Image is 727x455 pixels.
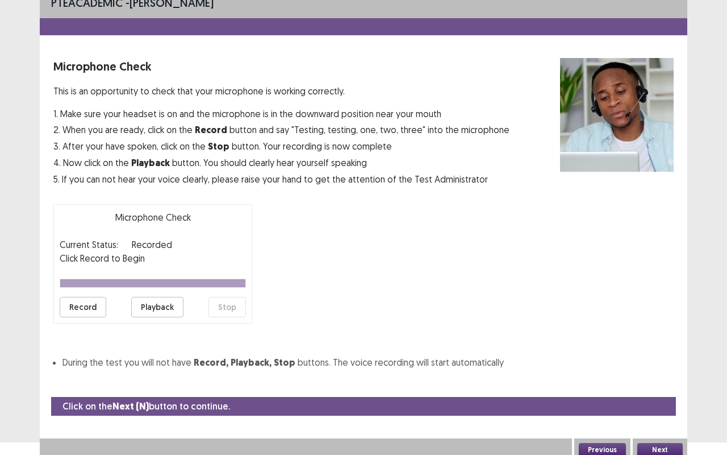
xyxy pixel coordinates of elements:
[112,400,149,412] strong: Next (N)
[194,357,228,369] strong: Record,
[53,58,509,75] p: Microphone Check
[560,58,674,172] img: microphone check
[132,238,172,251] p: Recorded
[60,251,246,265] p: Click Record to Begin
[195,124,227,136] strong: Record
[53,107,509,121] p: 1. Make sure your headset is on and the microphone is in the downward position near your mouth
[208,297,246,317] button: Stop
[60,210,246,224] p: Microphone Check
[131,297,183,317] button: Playback
[53,139,509,154] p: 3. After your have spoken, click on the button. Your recording is now complete
[53,84,509,98] p: This is an opportunity to check that your microphone is working correctly.
[60,238,118,251] p: Current Status:
[53,172,509,186] p: 5. If you can not hear your voice clearly, please raise your hand to get the attention of the Tes...
[274,357,295,369] strong: Stop
[131,157,170,169] strong: Playback
[53,123,509,137] p: 2. When you are ready, click on the button and say "Testing, testing, one, two, three" into the m...
[62,399,230,413] p: Click on the button to continue.
[60,297,106,317] button: Record
[208,140,229,152] strong: Stop
[62,355,674,370] li: During the test you will not have buttons. The voice recording will start automatically
[231,357,271,369] strong: Playback,
[53,156,509,170] p: 4. Now click on the button. You should clearly hear yourself speaking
